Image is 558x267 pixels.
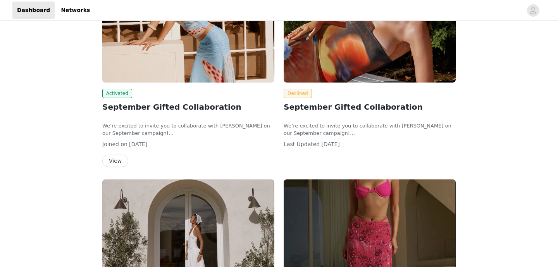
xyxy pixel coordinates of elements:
span: Declined [284,89,312,98]
span: [DATE] [321,141,339,147]
a: Dashboard [12,2,55,19]
p: We’re excited to invite you to collaborate with [PERSON_NAME] on our September campaign! [284,122,456,137]
span: [DATE] [129,141,147,147]
h2: September Gifted Collaboration [284,101,456,113]
span: Joined on [102,141,127,147]
p: We’re excited to invite you to collaborate with [PERSON_NAME] on our September campaign! [102,122,274,137]
a: View [102,158,128,164]
span: Activated [102,89,132,98]
div: avatar [529,4,537,17]
h2: September Gifted Collaboration [102,101,274,113]
span: Last Updated [284,141,320,147]
a: Networks [56,2,95,19]
button: View [102,155,128,167]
